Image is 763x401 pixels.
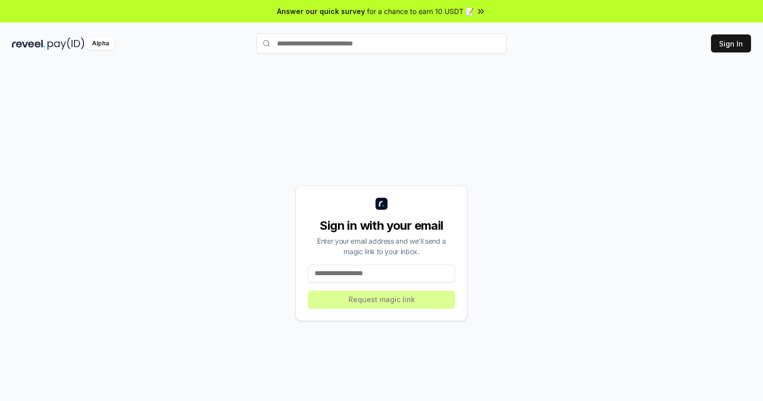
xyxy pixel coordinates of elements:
div: Sign in with your email [308,218,455,234]
div: Alpha [86,37,114,50]
img: pay_id [47,37,84,50]
img: logo_small [375,198,387,210]
div: Enter your email address and we’ll send a magic link to your inbox. [308,236,455,257]
span: for a chance to earn 10 USDT 📝 [367,6,474,16]
span: Answer our quick survey [277,6,365,16]
img: reveel_dark [12,37,45,50]
button: Sign In [711,34,751,52]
